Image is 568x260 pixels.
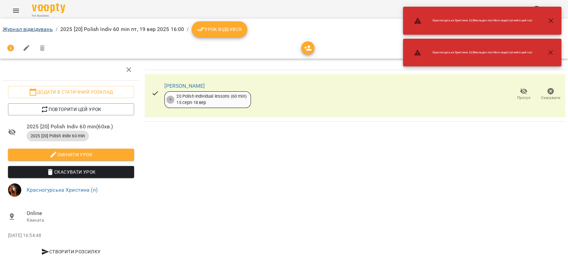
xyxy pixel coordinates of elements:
li: / [56,25,58,33]
p: [DATE] 16:54:48 [8,232,134,239]
button: Додати в статичний розклад [8,86,134,98]
a: Журнал відвідувань [3,26,53,32]
span: Скасувати Урок [13,168,129,176]
button: Урок відбувся [192,21,248,37]
span: Скасувати [541,95,560,101]
p: Кімната [27,217,134,224]
li: / [187,25,189,33]
span: 2025 [20] Polish Indiv 60 min [27,133,89,139]
span: Повторити цей урок [13,105,129,113]
span: Додати в статичний розклад [13,88,129,96]
button: Створити розсилку [8,246,134,258]
li: Красногурська Христина (п) : Викладач постійно недоступний в цей час [408,14,537,27]
span: 2025 [20] Polish Indiv 60 min ( 60 хв. ) [27,123,134,131]
p: 2025 [20] Polish Indiv 60 min пт, 19 вер 2025 16:00 [60,25,184,33]
span: Створити розсилку [11,248,131,256]
button: Скасувати Урок [8,166,134,178]
a: [PERSON_NAME] [164,83,205,89]
div: 9 [166,96,174,104]
span: For Business [32,14,65,18]
img: 6e701af36e5fc41b3ad9d440b096a59c.jpg [8,183,21,197]
nav: breadcrumb [3,21,565,37]
div: 20 Polish individual lessons (60 min) 15 серп - 18 вер [176,93,246,106]
button: Прогул [510,85,537,104]
a: Красногурська Христина (п) [27,187,97,193]
img: Voopty Logo [32,3,65,13]
span: Змінити урок [13,151,129,159]
button: Скасувати [537,85,564,104]
span: Урок відбувся [197,25,242,33]
button: Повторити цей урок [8,103,134,115]
button: Menu [8,3,24,19]
li: Красногурська Христина (п) : Викладач постійно недоступний в цей час [408,46,537,59]
span: Online [27,209,134,217]
span: Прогул [517,95,530,101]
button: Змінити урок [8,149,134,161]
